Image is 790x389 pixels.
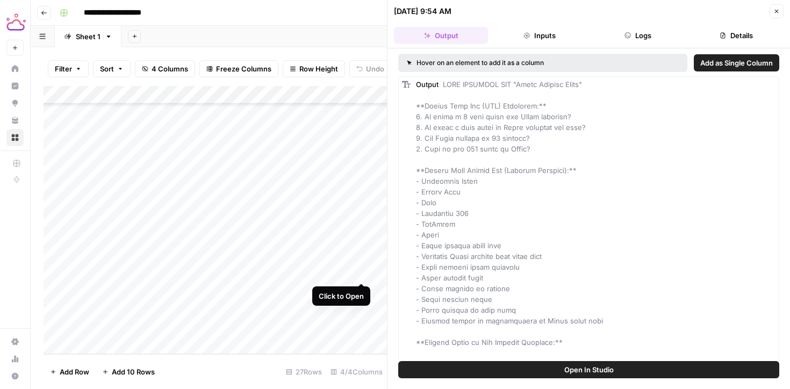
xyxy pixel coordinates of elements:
span: 4 Columns [152,63,188,74]
span: Output [416,80,439,89]
a: Usage [6,350,24,368]
button: Workspace: Tactiq [6,9,24,35]
button: Add 10 Rows [96,363,161,380]
span: Add as Single Column [700,57,773,68]
button: Add Row [44,363,96,380]
button: 4 Columns [135,60,195,77]
div: Sheet 1 [76,31,100,42]
a: Insights [6,77,24,95]
button: Sort [93,60,131,77]
button: Add as Single Column [694,54,779,71]
button: Row Height [283,60,345,77]
div: [DATE] 9:54 AM [394,6,451,17]
a: Sheet 1 [55,26,121,47]
a: Your Data [6,112,24,129]
span: Filter [55,63,72,74]
button: Filter [48,60,89,77]
button: Undo [349,60,391,77]
span: Add 10 Rows [112,366,155,377]
button: Open In Studio [398,361,779,378]
a: Browse [6,129,24,146]
a: Home [6,60,24,77]
div: 27 Rows [282,363,326,380]
span: Freeze Columns [216,63,271,74]
span: Sort [100,63,114,74]
div: 4/4 Columns [326,363,387,380]
button: Inputs [492,27,586,44]
button: Output [394,27,488,44]
button: Logs [591,27,685,44]
a: Opportunities [6,95,24,112]
button: Freeze Columns [199,60,278,77]
span: Add Row [60,366,89,377]
div: Hover on an element to add it as a column [407,58,612,68]
a: Settings [6,333,24,350]
div: Click to Open [319,291,364,301]
span: Row Height [299,63,338,74]
button: Help + Support [6,368,24,385]
img: Tactiq Logo [6,12,26,32]
span: Open In Studio [564,364,614,375]
span: Undo [366,63,384,74]
button: Details [690,27,784,44]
